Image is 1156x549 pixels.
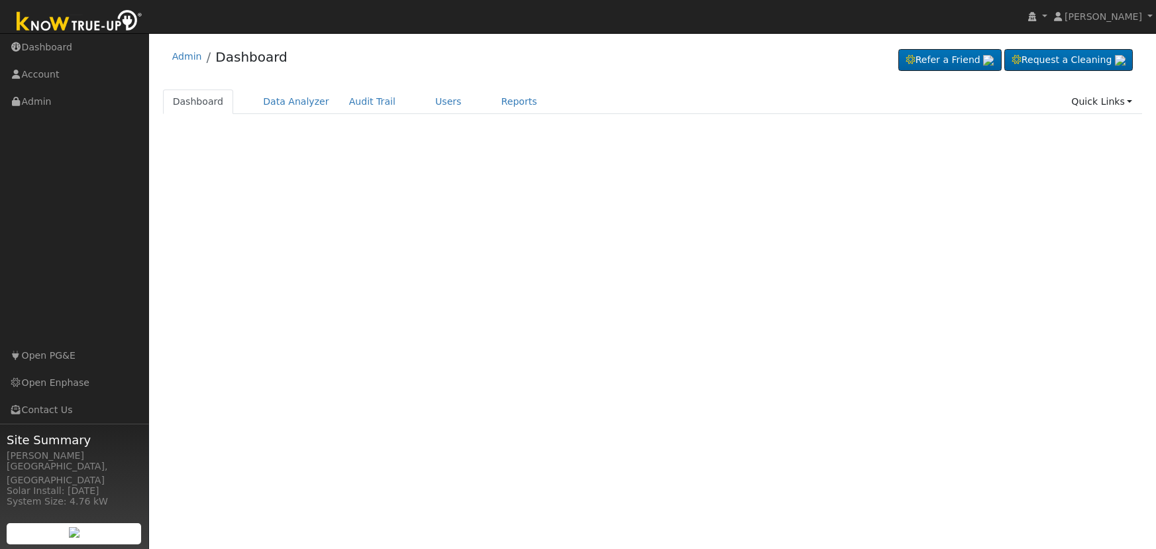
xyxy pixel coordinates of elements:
[339,90,405,114] a: Audit Trail
[492,90,547,114] a: Reports
[215,49,288,65] a: Dashboard
[983,55,994,66] img: retrieve
[7,484,142,498] div: Solar Install: [DATE]
[1065,11,1142,22] span: [PERSON_NAME]
[253,90,339,114] a: Data Analyzer
[69,527,79,538] img: retrieve
[1004,49,1133,72] a: Request a Cleaning
[163,90,234,114] a: Dashboard
[7,495,142,509] div: System Size: 4.76 kW
[7,431,142,449] span: Site Summary
[898,49,1002,72] a: Refer a Friend
[425,90,472,114] a: Users
[7,449,142,463] div: [PERSON_NAME]
[10,7,149,37] img: Know True-Up
[7,459,142,487] div: [GEOGRAPHIC_DATA], [GEOGRAPHIC_DATA]
[172,51,202,62] a: Admin
[1061,90,1142,114] a: Quick Links
[1115,55,1126,66] img: retrieve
